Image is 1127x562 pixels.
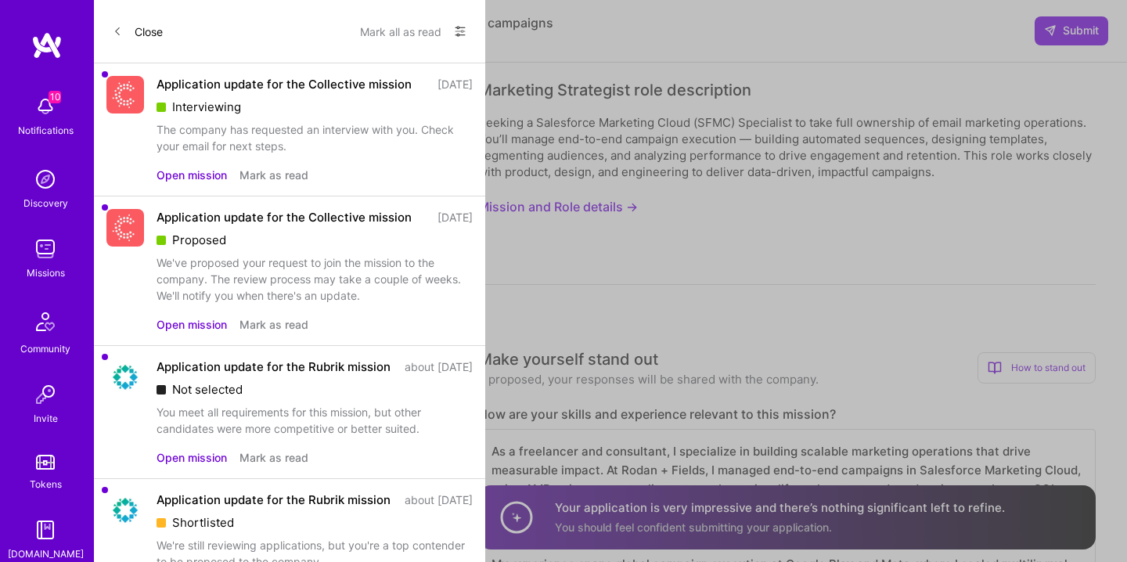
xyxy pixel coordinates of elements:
[106,209,144,247] img: Company Logo
[437,209,473,225] div: [DATE]
[157,316,227,333] button: Open mission
[106,358,144,396] img: Company Logo
[31,31,63,59] img: logo
[157,449,227,466] button: Open mission
[157,514,473,531] div: Shortlisted
[36,455,55,470] img: tokens
[157,404,473,437] div: You meet all requirements for this mission, but other candidates were more competitive or better ...
[405,492,473,508] div: about [DATE]
[157,76,412,92] div: Application update for the Collective mission
[157,492,391,508] div: Application update for the Rubrik mission
[437,76,473,92] div: [DATE]
[30,514,61,546] img: guide book
[239,316,308,333] button: Mark as read
[30,164,61,195] img: discovery
[20,340,70,357] div: Community
[106,76,144,113] img: Company Logo
[157,209,412,225] div: Application update for the Collective mission
[405,358,473,375] div: about [DATE]
[157,254,473,304] div: We've proposed your request to join the mission to the company. The review process may take a cou...
[106,492,144,529] img: Company Logo
[239,167,308,183] button: Mark as read
[34,410,58,427] div: Invite
[30,233,61,265] img: teamwork
[157,358,391,375] div: Application update for the Rubrik mission
[113,19,163,44] button: Close
[30,476,62,492] div: Tokens
[23,195,68,211] div: Discovery
[157,99,473,115] div: Interviewing
[360,19,441,44] button: Mark all as read
[27,303,64,340] img: Community
[157,381,473,398] div: Not selected
[30,379,61,410] img: Invite
[239,449,308,466] button: Mark as read
[8,546,84,562] div: [DOMAIN_NAME]
[157,167,227,183] button: Open mission
[157,232,473,248] div: Proposed
[157,121,473,154] div: The company has requested an interview with you. Check your email for next steps.
[27,265,65,281] div: Missions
